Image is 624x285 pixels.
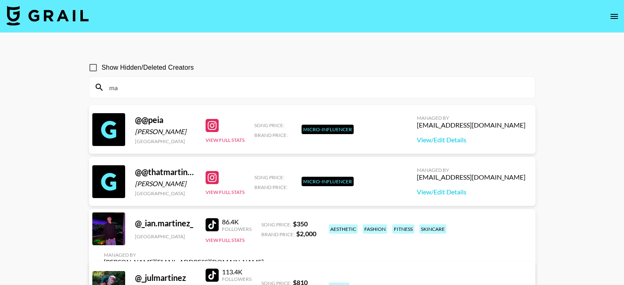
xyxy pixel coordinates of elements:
[254,184,288,190] span: Brand Price:
[417,136,526,144] a: View/Edit Details
[293,220,308,228] strong: $ 350
[254,122,284,128] span: Song Price:
[419,224,446,234] div: skincare
[206,237,245,243] button: View Full Stats
[417,188,526,196] a: View/Edit Details
[104,81,530,94] input: Search by User Name
[135,115,196,125] div: @ @peia
[206,189,245,195] button: View Full Stats
[222,276,251,282] div: Followers
[261,231,295,237] span: Brand Price:
[296,230,316,237] strong: $ 2,000
[222,268,251,276] div: 113.4K
[135,180,196,188] div: [PERSON_NAME]
[135,190,196,196] div: [GEOGRAPHIC_DATA]
[135,138,196,144] div: [GEOGRAPHIC_DATA]
[417,121,526,129] div: [EMAIL_ADDRESS][DOMAIN_NAME]
[206,137,245,143] button: View Full Stats
[417,173,526,181] div: [EMAIL_ADDRESS][DOMAIN_NAME]
[104,258,264,266] div: [PERSON_NAME][EMAIL_ADDRESS][DOMAIN_NAME]
[392,224,414,234] div: fitness
[302,177,354,186] div: Micro-Influencer
[261,221,291,228] span: Song Price:
[135,273,196,283] div: @ _julmartinez
[135,128,196,136] div: [PERSON_NAME]
[254,174,284,180] span: Song Price:
[417,115,526,121] div: Managed By
[417,167,526,173] div: Managed By
[302,125,354,134] div: Micro-Influencer
[7,6,89,25] img: Grail Talent
[135,167,196,177] div: @ @thatmartinkid
[363,224,387,234] div: fashion
[104,252,264,258] div: Managed By
[135,233,196,239] div: [GEOGRAPHIC_DATA]
[222,218,251,226] div: 86.4K
[135,218,196,228] div: @ _ian.martinez_
[102,63,194,73] span: Show Hidden/Deleted Creators
[254,132,288,138] span: Brand Price:
[222,226,251,232] div: Followers
[329,224,358,234] div: aesthetic
[606,8,622,25] button: open drawer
